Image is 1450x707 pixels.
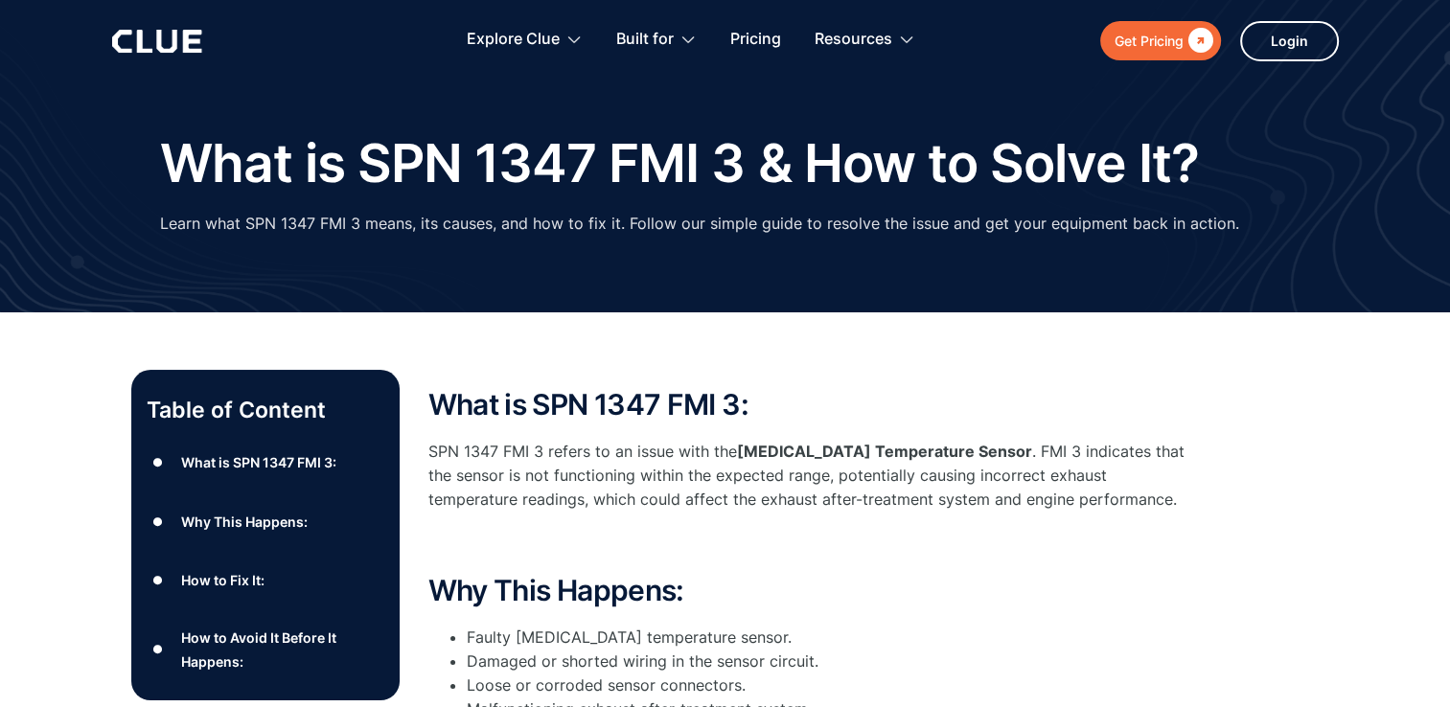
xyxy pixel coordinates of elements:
[467,650,1195,673] li: Damaged or shorted wiring in the sensor circuit.
[730,10,781,70] a: Pricing
[180,568,264,592] div: How to Fix It:
[737,442,1032,461] strong: [MEDICAL_DATA] Temperature Sensor
[160,212,1239,236] p: Learn what SPN 1347 FMI 3 means, its causes, and how to fix it. Follow our simple guide to resolv...
[467,10,560,70] div: Explore Clue
[1184,29,1213,53] div: 
[1100,21,1221,60] a: Get Pricing
[180,450,335,474] div: What is SPN 1347 FMI 3:
[180,626,383,673] div: How to Avoid It Before It Happens:
[467,10,583,70] div: Explore Clue
[467,673,1195,697] li: Loose or corroded sensor connectors.
[147,635,170,664] div: ●
[815,10,892,70] div: Resources
[815,10,915,70] div: Resources
[467,626,1195,650] li: Faulty [MEDICAL_DATA] temperature sensor.
[1240,21,1339,61] a: Login
[428,575,1195,606] h2: Why This Happens:
[616,10,697,70] div: Built for
[428,389,1195,421] h2: What is SPN 1347 FMI 3:
[147,448,170,477] div: ●
[428,440,1195,513] p: SPN 1347 FMI 3 refers to an issue with the . FMI 3 indicates that the sensor is not functioning w...
[180,510,307,534] div: Why This Happens:
[1115,29,1184,53] div: Get Pricing
[147,448,384,477] a: ●What is SPN 1347 FMI 3:
[428,531,1195,555] p: ‍
[616,10,674,70] div: Built for
[147,566,170,595] div: ●
[160,134,1200,193] h1: What is SPN 1347 FMI 3 & How to Solve It?
[147,507,384,536] a: ●Why This Happens:
[147,395,384,425] p: Table of Content
[147,566,384,595] a: ●How to Fix It:
[147,626,384,673] a: ●How to Avoid It Before It Happens:
[147,507,170,536] div: ●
